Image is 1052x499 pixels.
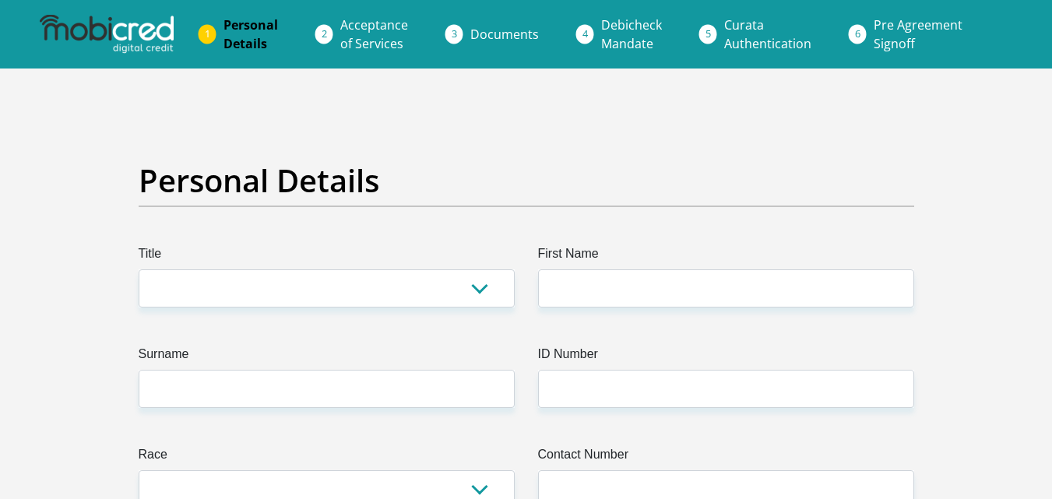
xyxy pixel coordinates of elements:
label: First Name [538,244,914,269]
img: mobicred logo [40,15,174,54]
input: First Name [538,269,914,307]
input: Surname [139,370,515,408]
a: Acceptanceof Services [328,9,420,59]
label: Contact Number [538,445,914,470]
span: Curata Authentication [724,16,811,52]
label: Race [139,445,515,470]
a: CurataAuthentication [712,9,824,59]
span: Pre Agreement Signoff [874,16,962,52]
label: Surname [139,345,515,370]
a: DebicheckMandate [589,9,674,59]
input: ID Number [538,370,914,408]
a: Documents [458,19,551,50]
span: Acceptance of Services [340,16,408,52]
label: ID Number [538,345,914,370]
span: Debicheck Mandate [601,16,662,52]
span: Personal Details [223,16,278,52]
a: PersonalDetails [211,9,290,59]
span: Documents [470,26,539,43]
a: Pre AgreementSignoff [861,9,975,59]
h2: Personal Details [139,162,914,199]
label: Title [139,244,515,269]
